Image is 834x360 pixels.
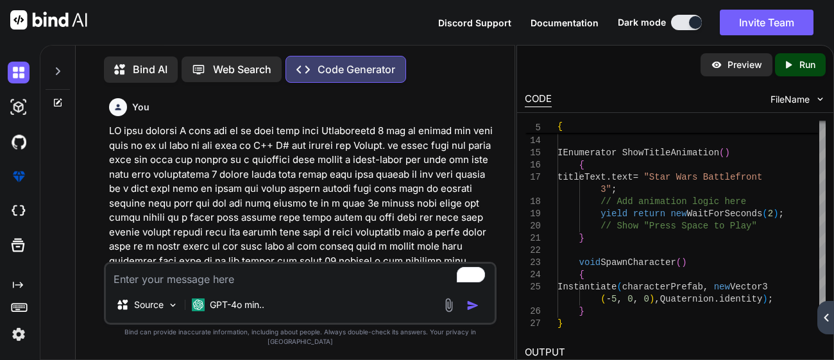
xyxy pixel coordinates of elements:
span: "Star Wars Battlefront [643,172,762,182]
img: settings [8,323,30,345]
div: 15 [525,147,541,159]
div: 20 [525,220,541,232]
span: ( [676,257,681,268]
span: , [617,294,622,304]
div: 24 [525,269,541,281]
span: ( [600,294,606,304]
img: Bind AI [10,10,87,30]
p: Run [799,58,815,71]
div: 23 [525,257,541,269]
div: 17 [525,171,541,184]
span: { [557,121,563,132]
span: . [606,172,611,182]
span: text [611,172,633,182]
span: ; [768,294,773,304]
p: Code Generator [318,62,395,77]
div: 22 [525,244,541,257]
span: . [714,294,719,304]
p: GPT-4o min.. [210,298,264,311]
div: 18 [525,196,541,208]
div: 14 [525,135,541,147]
img: cloudideIcon [8,200,30,222]
span: ; [611,184,617,194]
span: ) [773,209,778,219]
div: 16 [525,159,541,171]
span: // Add animation logic here [600,196,746,207]
span: 2 [768,209,773,219]
button: Invite Team [720,10,813,35]
span: ( [617,282,622,292]
span: 5 [611,294,617,304]
span: } [579,233,584,243]
span: Discord Support [438,17,511,28]
span: ( [719,148,724,158]
img: githubDark [8,131,30,153]
span: Quaternion [660,294,714,304]
span: , [703,282,708,292]
span: } [579,306,584,316]
img: attachment [441,298,456,313]
span: = [633,172,638,182]
span: yield [600,209,627,219]
p: Preview [728,58,762,71]
span: SpawnCharacter [600,257,676,268]
span: } [557,318,563,329]
span: identity [719,294,762,304]
span: ) [762,294,767,304]
div: 25 [525,281,541,293]
div: CODE [525,92,552,107]
span: 0 [627,294,633,304]
span: Instantiate [557,282,617,292]
span: new [670,209,686,219]
span: // Show "Press Space to Play" [600,221,757,231]
button: Discord Support [438,16,511,30]
span: 3" [600,184,611,194]
span: 5 [525,122,541,134]
span: WaitForSeconds [687,209,763,219]
span: ( [762,209,767,219]
span: } [579,123,584,133]
span: return [633,209,665,219]
span: FileName [770,93,810,106]
textarea: To enrich screen reader interactions, please activate Accessibility in Grammarly extension settings [106,264,495,287]
img: darkChat [8,62,30,83]
span: Dark mode [618,16,666,29]
div: 19 [525,208,541,220]
img: Pick Models [167,300,178,311]
span: { [579,160,584,170]
span: void [579,257,600,268]
p: Source [134,298,164,311]
span: ) [724,148,729,158]
img: preview [711,59,722,71]
span: 0 [643,294,649,304]
p: Bind can provide inaccurate information, including about people. Always double-check its answers.... [104,327,497,347]
span: titleText [557,172,606,182]
button: Documentation [531,16,599,30]
span: { [579,270,584,280]
img: chevron down [815,94,826,105]
span: - [606,294,611,304]
img: icon [466,299,479,312]
p: Web Search [213,62,271,77]
span: Documentation [531,17,599,28]
span: characterPrefab [622,282,703,292]
div: 27 [525,318,541,330]
div: 26 [525,305,541,318]
span: ) [649,294,654,304]
span: IEnumerator ShowTitleAnimation [557,148,719,158]
p: Bind AI [133,62,167,77]
img: darkAi-studio [8,96,30,118]
span: new [713,282,729,292]
h6: You [132,101,149,114]
span: ; [778,209,783,219]
span: Vector3 [730,282,768,292]
img: GPT-4o mini [192,298,205,311]
span: ) [681,257,686,268]
span: , [633,294,638,304]
div: 21 [525,232,541,244]
img: premium [8,166,30,187]
span: , [654,294,660,304]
